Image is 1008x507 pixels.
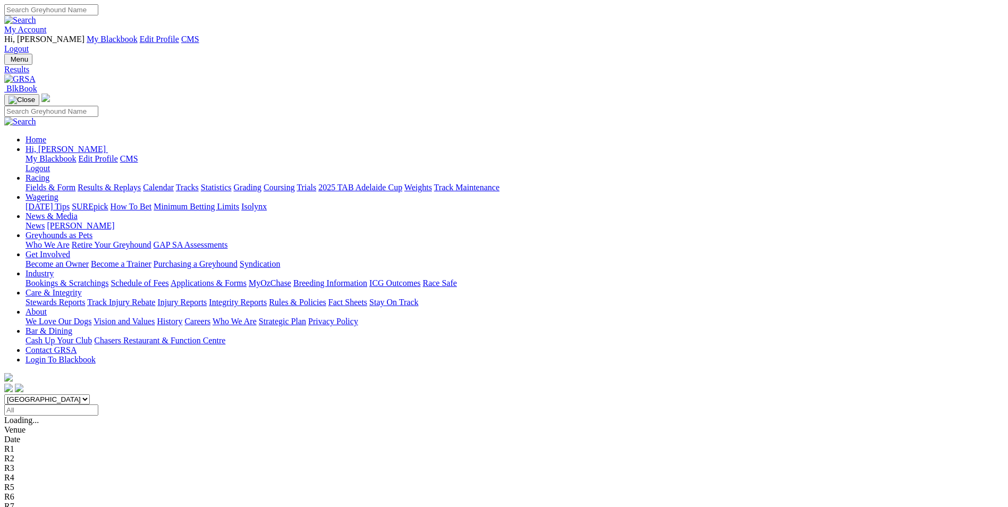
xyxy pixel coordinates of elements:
span: Hi, [PERSON_NAME] [26,145,106,154]
img: Search [4,15,36,25]
a: Contact GRSA [26,345,77,354]
a: History [157,317,182,326]
a: [PERSON_NAME] [47,221,114,230]
div: Get Involved [26,259,1004,269]
a: Home [26,135,46,144]
div: Industry [26,278,1004,288]
a: Vision and Values [94,317,155,326]
div: Date [4,435,1004,444]
input: Select date [4,404,98,416]
div: Bar & Dining [26,336,1004,345]
a: Cash Up Your Club [26,336,92,345]
a: Logout [26,164,50,173]
img: Close [9,96,35,104]
a: News [26,221,45,230]
a: Syndication [240,259,280,268]
div: About [26,317,1004,326]
a: Login To Blackbook [26,355,96,364]
a: Who We Are [26,240,70,249]
button: Toggle navigation [4,94,39,106]
a: MyOzChase [249,278,291,288]
a: Bar & Dining [26,326,72,335]
a: Breeding Information [293,278,367,288]
a: Injury Reports [157,298,207,307]
a: About [26,307,47,316]
div: R2 [4,454,1004,463]
a: Isolynx [241,202,267,211]
a: Track Injury Rebate [87,298,155,307]
a: Statistics [201,183,232,192]
a: Privacy Policy [308,317,358,326]
a: 2025 TAB Adelaide Cup [318,183,402,192]
a: Racing [26,173,49,182]
button: Toggle navigation [4,54,32,65]
a: Industry [26,269,54,278]
a: Bookings & Scratchings [26,278,108,288]
a: Results & Replays [78,183,141,192]
a: Minimum Betting Limits [154,202,239,211]
a: Retire Your Greyhound [72,240,151,249]
div: R4 [4,473,1004,483]
a: Hi, [PERSON_NAME] [26,145,108,154]
a: My Account [4,25,47,34]
a: Logout [4,44,29,53]
div: Wagering [26,202,1004,212]
img: facebook.svg [4,384,13,392]
a: Edit Profile [79,154,118,163]
img: twitter.svg [15,384,23,392]
a: My Blackbook [87,35,138,44]
input: Search [4,106,98,117]
img: logo-grsa-white.png [4,373,13,382]
span: Menu [11,55,28,63]
a: Purchasing a Greyhound [154,259,238,268]
div: Venue [4,425,1004,435]
a: Wagering [26,192,58,201]
a: We Love Our Dogs [26,317,91,326]
span: BlkBook [6,84,37,93]
div: News & Media [26,221,1004,231]
a: [DATE] Tips [26,202,70,211]
a: BlkBook [4,84,37,93]
a: News & Media [26,212,78,221]
a: Calendar [143,183,174,192]
span: Loading... [4,416,39,425]
a: Rules & Policies [269,298,326,307]
img: Search [4,117,36,126]
a: ICG Outcomes [369,278,420,288]
div: R3 [4,463,1004,473]
img: logo-grsa-white.png [41,94,50,102]
a: Results [4,65,1004,74]
div: Hi, [PERSON_NAME] [26,154,1004,173]
a: Stay On Track [369,298,418,307]
a: Who We Are [213,317,257,326]
div: My Account [4,35,1004,54]
a: Schedule of Fees [111,278,168,288]
a: Grading [234,183,261,192]
div: Care & Integrity [26,298,1004,307]
div: R6 [4,492,1004,502]
a: Integrity Reports [209,298,267,307]
a: CMS [120,154,138,163]
a: Trials [297,183,316,192]
a: CMS [181,35,199,44]
span: Hi, [PERSON_NAME] [4,35,84,44]
div: Greyhounds as Pets [26,240,1004,250]
a: Race Safe [422,278,456,288]
a: Track Maintenance [434,183,499,192]
a: SUREpick [72,202,108,211]
input: Search [4,4,98,15]
a: Tracks [176,183,199,192]
a: Coursing [264,183,295,192]
div: R5 [4,483,1004,492]
a: Fields & Form [26,183,75,192]
div: R1 [4,444,1004,454]
div: Racing [26,183,1004,192]
a: Become a Trainer [91,259,151,268]
a: Care & Integrity [26,288,82,297]
a: Applications & Forms [171,278,247,288]
a: Careers [184,317,210,326]
a: Become an Owner [26,259,89,268]
a: Stewards Reports [26,298,85,307]
a: Get Involved [26,250,70,259]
